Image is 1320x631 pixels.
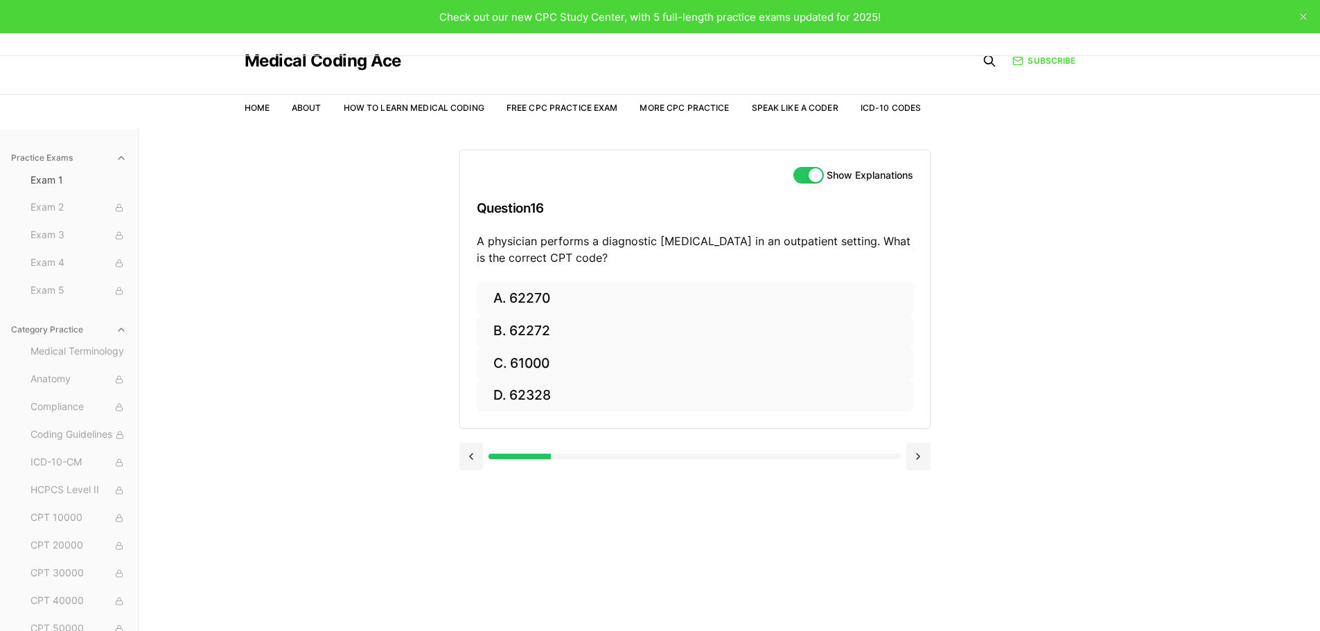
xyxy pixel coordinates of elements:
button: Exam 1 [25,169,132,191]
button: ICD-10-CM [25,452,132,474]
a: Speak Like a Coder [752,103,838,113]
span: Exam 4 [30,256,127,271]
button: HCPCS Level II [25,479,132,501]
a: Subscribe [1012,55,1075,67]
button: CPT 20000 [25,535,132,557]
h3: Question 16 [477,188,913,229]
span: Coding Guidelines [30,427,127,443]
button: Exam 5 [25,280,132,302]
button: Coding Guidelines [25,424,132,446]
button: D. 62328 [477,380,913,412]
button: Exam 2 [25,197,132,219]
a: More CPC Practice [640,103,729,113]
span: CPT 30000 [30,566,127,581]
a: Home [245,103,270,113]
button: Practice Exams [6,147,132,169]
button: C. 61000 [477,347,913,380]
span: CPT 20000 [30,538,127,553]
span: Compliance [30,400,127,415]
button: Category Practice [6,319,132,341]
a: Medical Coding Ace [245,53,401,69]
span: CPT 40000 [30,594,127,609]
p: A physician performs a diagnostic [MEDICAL_DATA] in an outpatient setting. What is the correct CP... [477,233,913,266]
button: Compliance [25,396,132,418]
a: Free CPC Practice Exam [507,103,618,113]
span: Exam 1 [30,173,127,187]
a: ICD-10 Codes [861,103,921,113]
button: B. 62272 [477,315,913,348]
button: close [1292,6,1314,28]
a: How to Learn Medical Coding [344,103,484,113]
button: Medical Terminology [25,341,132,363]
span: HCPCS Level II [30,483,127,498]
span: CPT 10000 [30,510,127,526]
button: CPT 30000 [25,562,132,585]
span: ICD-10-CM [30,455,127,470]
span: Exam 5 [30,283,127,299]
button: Exam 3 [25,224,132,247]
span: Exam 3 [30,228,127,243]
button: CPT 10000 [25,507,132,529]
button: A. 62270 [477,283,913,315]
a: About [292,103,322,113]
span: Anatomy [30,372,127,387]
button: Exam 4 [25,252,132,274]
button: Anatomy [25,368,132,391]
button: CPT 40000 [25,590,132,612]
label: Show Explanations [827,170,913,180]
span: Exam 2 [30,200,127,215]
span: Check out our new CPC Study Center, with 5 full-length practice exams updated for 2025! [439,10,881,24]
span: Medical Terminology [30,344,127,359]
